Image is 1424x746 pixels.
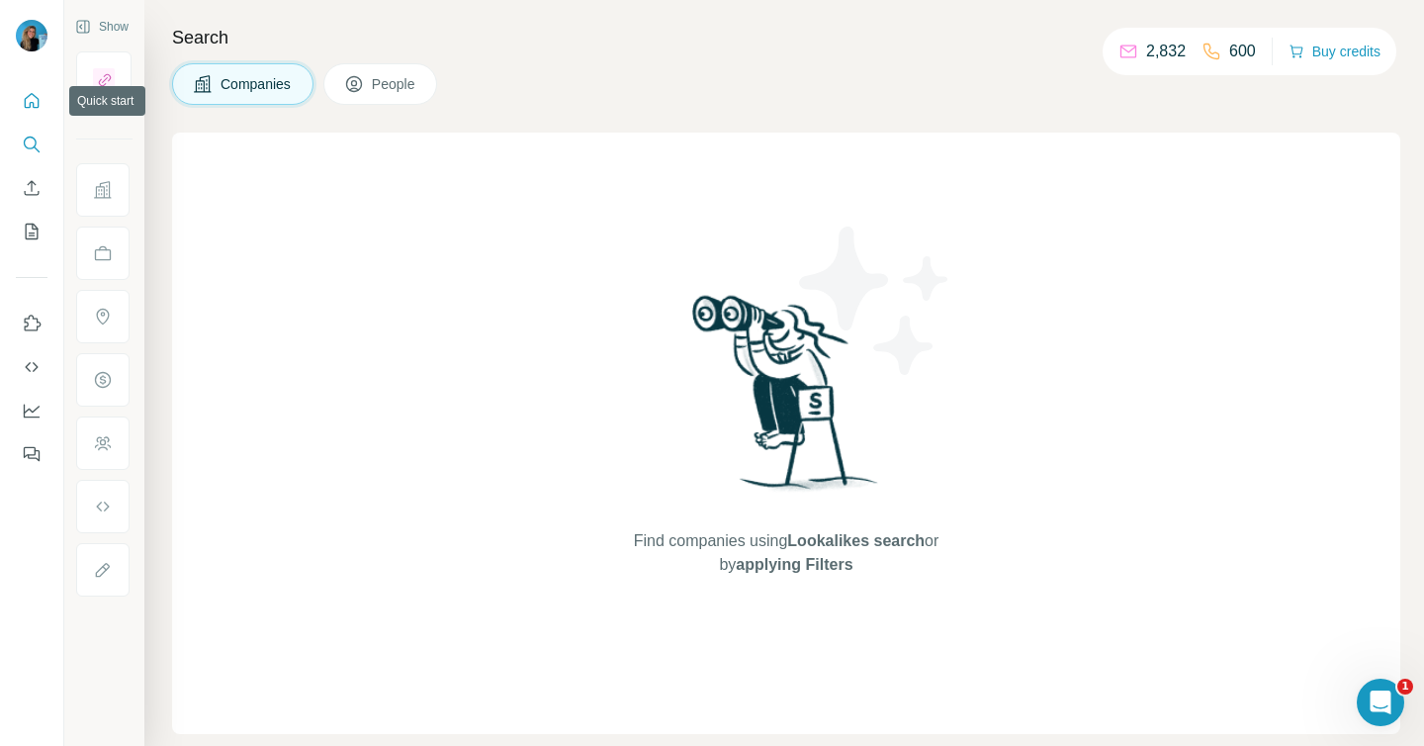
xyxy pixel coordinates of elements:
[683,290,889,511] img: Surfe Illustration - Woman searching with binoculars
[1229,40,1256,63] p: 600
[787,532,925,549] span: Lookalikes search
[1397,679,1413,695] span: 1
[16,306,47,341] button: Use Surfe on LinkedIn
[1289,38,1380,65] button: Buy credits
[221,74,293,94] span: Companies
[16,83,47,119] button: Quick start
[61,12,142,42] button: Show
[1146,40,1186,63] p: 2,832
[1357,679,1404,726] iframe: Intercom live chat
[16,20,47,51] img: Avatar
[16,214,47,249] button: My lists
[16,127,47,162] button: Search
[16,393,47,428] button: Dashboard
[16,436,47,472] button: Feedback
[736,556,852,573] span: applying Filters
[786,212,964,390] img: Surfe Illustration - Stars
[172,24,1400,51] h4: Search
[628,529,944,577] span: Find companies using or by
[16,349,47,385] button: Use Surfe API
[16,170,47,206] button: Enrich CSV
[372,74,417,94] span: People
